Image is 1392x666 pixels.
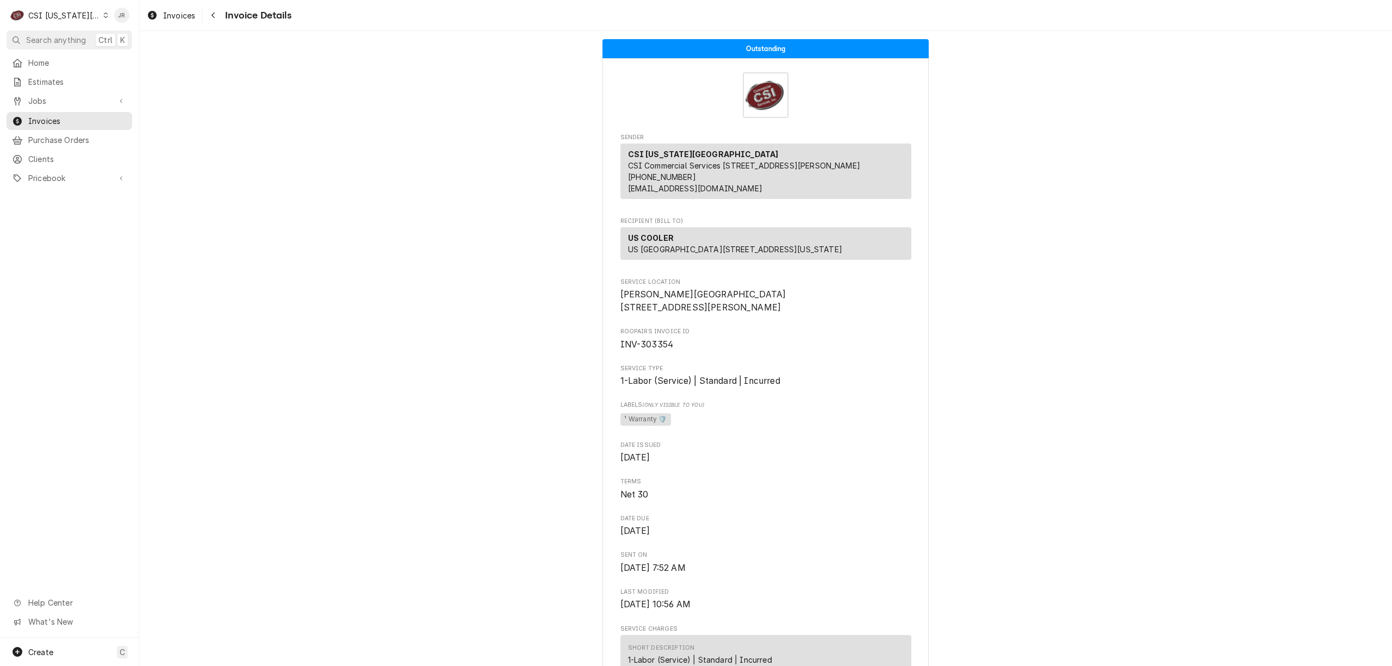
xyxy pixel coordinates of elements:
[620,588,911,596] span: Last Modified
[620,452,650,463] span: [DATE]
[620,514,911,523] span: Date Due
[620,514,911,538] div: Date Due
[28,172,110,184] span: Pricebook
[628,150,779,159] strong: CSI [US_STATE][GEOGRAPHIC_DATA]
[620,477,911,501] div: Terms
[620,133,911,142] span: Sender
[28,115,127,127] span: Invoices
[620,227,911,260] div: Recipient (Bill To)
[620,551,911,559] span: Sent On
[620,133,911,204] div: Invoice Sender
[222,8,291,23] span: Invoice Details
[746,45,786,52] span: Outstanding
[620,451,911,464] span: Date Issued
[7,169,132,187] a: Go to Pricebook
[620,217,911,226] span: Recipient (Bill To)
[620,598,911,611] span: Last Modified
[620,144,911,203] div: Sender
[28,616,126,627] span: What's New
[204,7,222,24] button: Navigate back
[620,327,911,336] span: Roopairs Invoice ID
[620,441,911,464] div: Date Issued
[642,402,704,408] span: (Only Visible to You)
[628,233,674,242] strong: US COOLER
[620,625,911,633] span: Service Charges
[620,289,786,313] span: [PERSON_NAME][GEOGRAPHIC_DATA] [STREET_ADDRESS][PERSON_NAME]
[628,172,696,182] a: [PHONE_NUMBER]
[7,594,132,612] a: Go to Help Center
[620,525,911,538] span: Date Due
[620,278,911,287] span: Service Location
[28,648,53,657] span: Create
[620,401,911,427] div: [object Object]
[620,488,911,501] span: Terms
[620,288,911,314] span: Service Location
[7,150,132,168] a: Clients
[628,245,842,254] span: US [GEOGRAPHIC_DATA][STREET_ADDRESS][US_STATE]
[28,10,100,21] div: CSI [US_STATE][GEOGRAPHIC_DATA]
[120,646,125,658] span: C
[620,376,780,386] span: 1-Labor (Service) | Standard | Incurred
[602,39,929,58] div: Status
[620,278,911,314] div: Service Location
[10,8,25,23] div: C
[620,412,911,428] span: [object Object]
[628,644,772,665] div: Short Description
[620,375,911,388] span: Service Type
[743,72,788,118] img: Logo
[628,644,695,652] div: Short Description
[628,184,762,193] a: [EMAIL_ADDRESS][DOMAIN_NAME]
[28,57,127,69] span: Home
[7,92,132,110] a: Go to Jobs
[620,563,686,573] span: [DATE] 7:52 AM
[28,76,127,88] span: Estimates
[620,339,674,350] span: INV-303354
[620,489,649,500] span: Net 30
[620,588,911,611] div: Last Modified
[620,441,911,450] span: Date Issued
[620,551,911,574] div: Sent On
[98,34,113,46] span: Ctrl
[620,364,911,388] div: Service Type
[620,338,911,351] span: Roopairs Invoice ID
[620,401,911,409] span: Labels
[620,364,911,373] span: Service Type
[620,526,650,536] span: [DATE]
[7,30,132,49] button: Search anythingCtrlK
[7,131,132,149] a: Purchase Orders
[620,227,911,264] div: Recipient (Bill To)
[620,144,911,199] div: Sender
[26,34,86,46] span: Search anything
[7,73,132,91] a: Estimates
[142,7,200,24] a: Invoices
[10,8,25,23] div: CSI Kansas City's Avatar
[620,477,911,486] span: Terms
[620,217,911,265] div: Invoice Recipient
[628,161,860,170] span: CSI Commercial Services [STREET_ADDRESS][PERSON_NAME]
[7,112,132,130] a: Invoices
[28,95,110,107] span: Jobs
[120,34,125,46] span: K
[28,134,127,146] span: Purchase Orders
[28,153,127,165] span: Clients
[28,597,126,608] span: Help Center
[7,54,132,72] a: Home
[114,8,129,23] div: JR
[620,413,672,426] span: ¹ Warranty 🛡️
[7,613,132,631] a: Go to What's New
[628,654,772,665] div: Short Description
[620,599,691,609] span: [DATE] 10:56 AM
[620,562,911,575] span: Sent On
[620,327,911,351] div: Roopairs Invoice ID
[163,10,195,21] span: Invoices
[114,8,129,23] div: Jessica Rentfro's Avatar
